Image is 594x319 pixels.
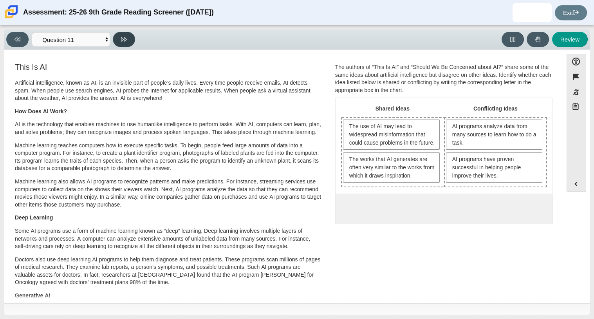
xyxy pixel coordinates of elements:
span: AI programs have proven successful in helping people improve their lives. [446,152,542,183]
button: Flag item [567,69,586,84]
th: Conflicting Ideas [444,103,547,117]
p: Machine learning teaches computers how to execute specific tasks. To begin, people feed large amo... [15,142,322,172]
span: The use of AI may lead to widespread misinformation that could cause problems in the future. [343,120,440,150]
p: Artificial intelligence, known as AI, is an invisible part of people’s daily lives. Every time pe... [15,79,322,102]
span: AI programs have proven successful in helping people improve their lives. [452,155,538,180]
span: The works that AI generates are often very similar to the works from which it draws inspiration. [343,152,440,183]
button: Open Accessibility Menu [567,54,586,69]
button: Toggle response masking [567,85,586,100]
h3: This Is AI [15,63,322,71]
b: How Does AI Work? [15,108,67,115]
div: Assessment: 25-26 9th Grade Reading Screener ([DATE]) [23,3,214,22]
p: Doctors also use deep learning AI programs to help them diagnose and treat patients. These progra... [15,256,322,286]
button: Review [552,32,588,47]
span: AI programs analyze data from many sources to learn how to do a task. [446,120,542,150]
button: Expand menu. Displays the button labels. [567,176,586,191]
div: Assessment items [8,54,559,300]
b: Generative AI [15,292,50,299]
button: Raise Your Hand [527,32,549,47]
img: Carmen School of Science & Technology [3,4,20,20]
span: AI programs analyze data from many sources to learn how to do a task. [452,122,538,147]
button: Notepad [567,100,586,116]
div: Drop response in row 1 of column 1 (Shared Ideas) [342,118,444,187]
div: Drop response in row 1 of column 2 (Conflicting Ideas) [445,118,546,187]
div: 0 possible responses, all responses have been moved out of possible responses pool. [336,194,552,224]
a: Carmen School of Science & Technology [3,14,20,21]
img: jocelyn.estrada.xD7kLT [526,6,538,19]
th: Shared Ideas [341,103,444,117]
p: AI is the technology that enables machines to use humanlike intelligence to perform tasks. With A... [15,121,322,136]
div: The authors of “This Is AI” and “Should We Be Concerned about AI?” share some of the same ideas a... [335,63,553,94]
p: Machine learning also allows AI programs to recognize patterns and make predictions. For instance... [15,178,322,208]
span: The works that AI generates are often very similar to the works from which it draws inspiration. [349,155,436,180]
a: Exit [555,5,587,20]
span: The use of AI may lead to widespread misinformation that could cause problems in the future. [349,122,436,147]
b: Deep Learning [15,214,53,221]
p: Some AI programs use a form of machine learning known as “deep” learning. Deep learning involves ... [15,227,322,250]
